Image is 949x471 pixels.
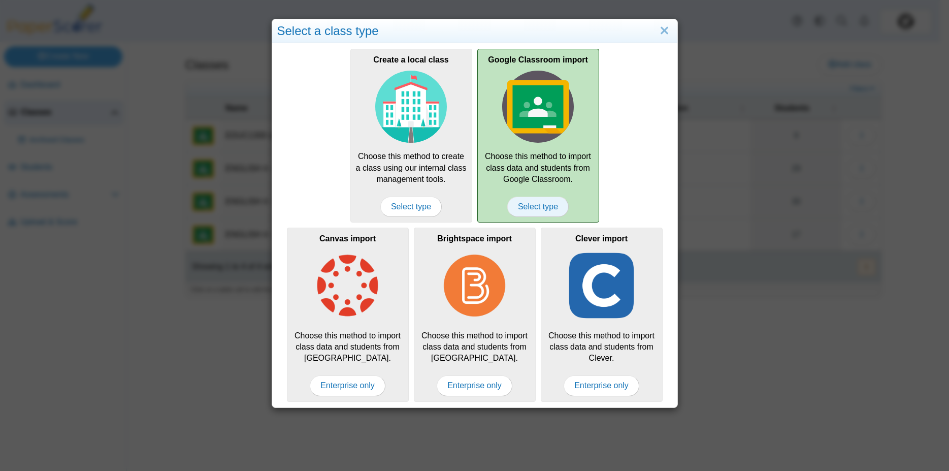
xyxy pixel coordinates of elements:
div: Choose this method to import class data and students from Clever. [541,228,663,401]
img: class-type-clever.png [566,249,638,322]
span: Select type [380,197,442,217]
a: Close [657,22,672,40]
b: Google Classroom import [488,55,587,64]
b: Canvas import [319,234,376,243]
b: Create a local class [373,55,449,64]
a: Google Classroom import Choose this method to import class data and students from Google Classroo... [477,49,599,223]
span: Enterprise only [564,375,639,396]
div: Select a class type [272,19,677,43]
img: class-type-brightspace.png [439,249,511,322]
span: Enterprise only [310,375,385,396]
span: Select type [507,197,569,217]
b: Clever import [575,234,628,243]
div: Choose this method to import class data and students from [GEOGRAPHIC_DATA]. [414,228,536,401]
img: class-type-canvas.png [312,249,384,322]
span: Enterprise only [437,375,512,396]
a: Create a local class Choose this method to create a class using our internal class management too... [350,49,472,223]
div: Choose this method to import class data and students from [GEOGRAPHIC_DATA]. [287,228,409,401]
div: Choose this method to create a class using our internal class management tools. [350,49,472,223]
b: Brightspace import [437,234,512,243]
img: class-type-google-classroom.svg [502,71,574,143]
div: Choose this method to import class data and students from Google Classroom. [477,49,599,223]
img: class-type-local.svg [375,71,447,143]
